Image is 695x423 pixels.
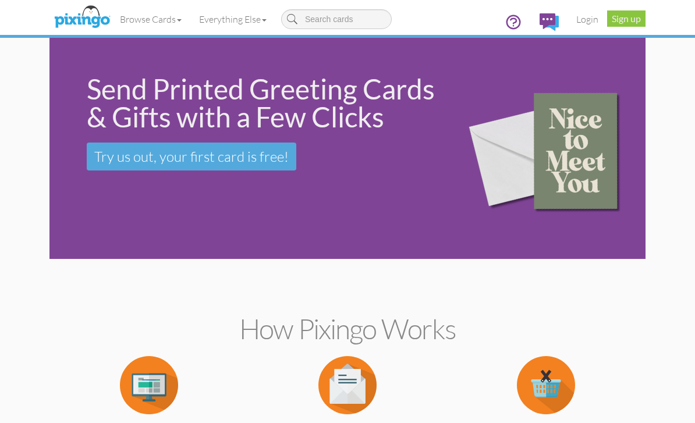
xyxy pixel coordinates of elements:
[607,10,646,27] a: Sign up
[281,9,392,29] input: Search cards
[568,5,607,34] a: Login
[190,5,275,34] a: Everything Else
[454,64,641,233] img: 15b0954d-2d2f-43ee-8fdb-3167eb028af9.png
[318,356,377,414] img: item.alt
[111,5,190,34] a: Browse Cards
[87,75,438,131] div: Send Printed Greeting Cards & Gifts with a Few Clicks
[540,13,559,31] img: comments.svg
[517,356,575,414] img: item.alt
[70,314,625,344] h2: How Pixingo works
[120,356,178,414] img: item.alt
[51,3,113,32] img: pixingo logo
[94,148,289,165] span: Try us out, your first card is free!
[87,143,296,170] a: Try us out, your first card is free!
